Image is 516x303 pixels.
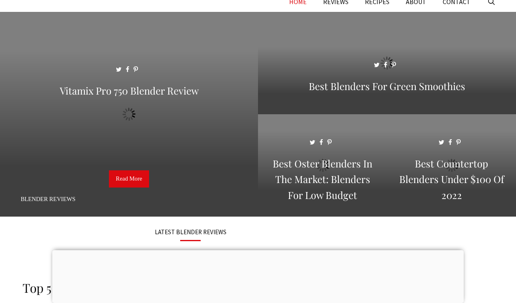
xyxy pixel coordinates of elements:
a: Best Oster Blenders in the Market: Blenders for Low Budget [258,207,387,215]
a: Blender Reviews [20,196,75,202]
a: Best Blenders for Green Smoothies [258,104,516,113]
a: Best Countertop Blenders Under $100 of 2022 [387,207,516,215]
h3: LATEST BLENDER REVIEWS [23,229,358,235]
a: Read More [109,170,149,188]
iframe: Advertisement [52,250,464,301]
